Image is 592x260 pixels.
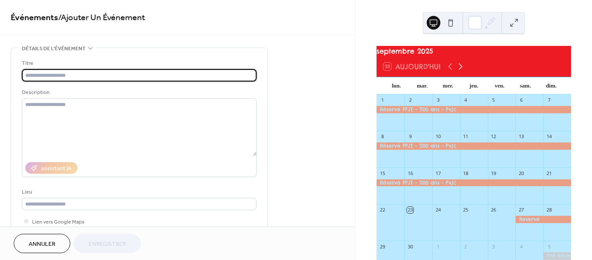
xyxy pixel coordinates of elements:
[463,207,469,213] div: 25
[546,170,552,176] div: 21
[409,77,435,94] div: mar.
[22,59,255,68] div: Titre
[377,106,571,113] div: Réservé FFJT - 200 ans - Fvjc
[435,133,441,140] div: 10
[490,170,497,176] div: 19
[546,207,552,213] div: 28
[546,133,552,140] div: 14
[379,133,386,140] div: 8
[461,77,487,94] div: jeu.
[546,243,552,250] div: 5
[518,170,524,176] div: 20
[435,97,441,103] div: 3
[379,97,386,103] div: 1
[377,142,571,150] div: Réservé FFJT - 200 ans - Fvjc
[515,216,571,223] div: Reservé
[538,77,564,94] div: dim.
[407,243,413,250] div: 30
[22,187,255,197] div: Lieu
[512,77,538,94] div: sam.
[435,77,461,94] div: mer.
[383,77,409,94] div: lun.
[22,44,86,53] span: Détails de l’événement
[463,133,469,140] div: 11
[490,207,497,213] div: 26
[11,9,58,26] a: Événements
[518,133,524,140] div: 13
[487,77,512,94] div: ven.
[463,243,469,250] div: 2
[29,240,55,249] span: Annuler
[32,218,84,227] span: Lien vers Google Maps
[490,97,497,103] div: 5
[407,207,413,213] div: 23
[518,243,524,250] div: 4
[490,243,497,250] div: 3
[543,252,571,260] div: Pré-Réservé
[377,46,571,56] div: septembre 2025
[14,234,70,253] button: Annuler
[379,170,386,176] div: 15
[518,97,524,103] div: 6
[490,133,497,140] div: 12
[435,170,441,176] div: 17
[379,207,386,213] div: 22
[379,243,386,250] div: 29
[22,88,255,97] div: Description
[546,97,552,103] div: 7
[435,207,441,213] div: 24
[407,133,413,140] div: 9
[377,179,571,187] div: Réservé FFJT - 200 ans - Fvjc
[463,97,469,103] div: 4
[435,243,441,250] div: 1
[407,170,413,176] div: 16
[463,170,469,176] div: 18
[58,9,145,26] span: / Ajouter Un Événement
[407,97,413,103] div: 2
[518,207,524,213] div: 27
